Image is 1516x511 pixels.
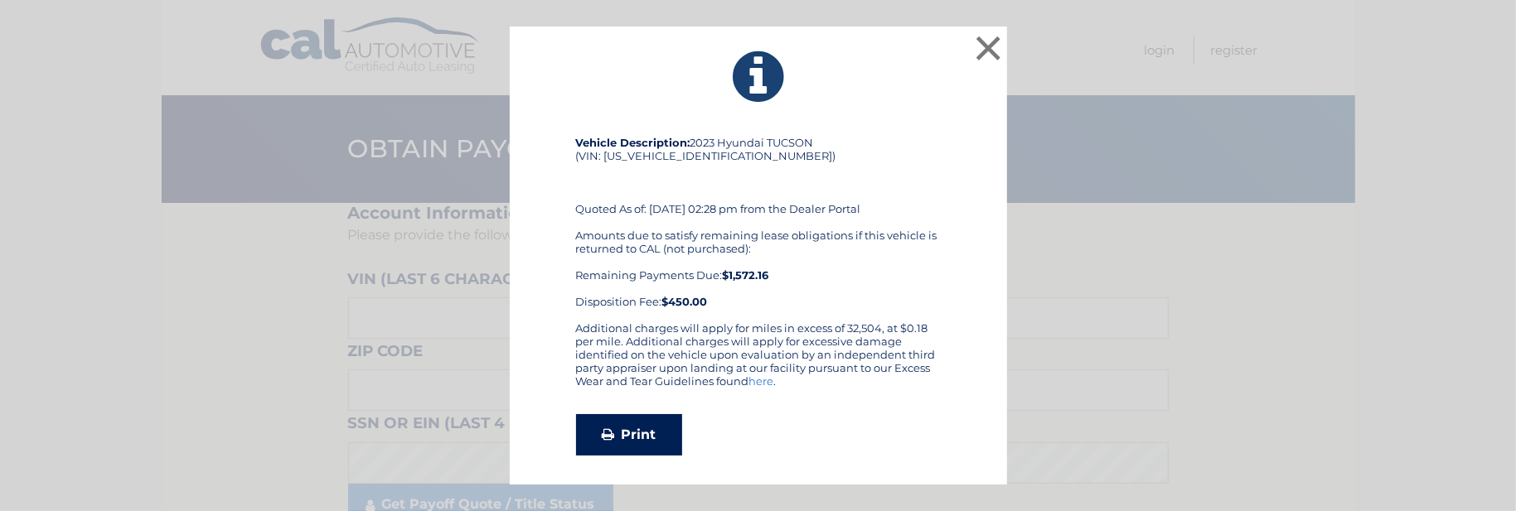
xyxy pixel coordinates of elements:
a: Print [576,414,682,456]
button: × [972,31,1005,65]
div: Amounts due to satisfy remaining lease obligations if this vehicle is returned to CAL (not purcha... [576,229,941,308]
div: Additional charges will apply for miles in excess of 32,504, at $0.18 per mile. Additional charge... [576,321,941,401]
div: 2023 Hyundai TUCSON (VIN: [US_VEHICLE_IDENTIFICATION_NUMBER]) Quoted As of: [DATE] 02:28 pm from ... [576,136,941,321]
b: $1,572.16 [723,268,769,282]
strong: $450.00 [662,295,708,308]
a: here [749,374,774,388]
strong: Vehicle Description: [576,136,690,149]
